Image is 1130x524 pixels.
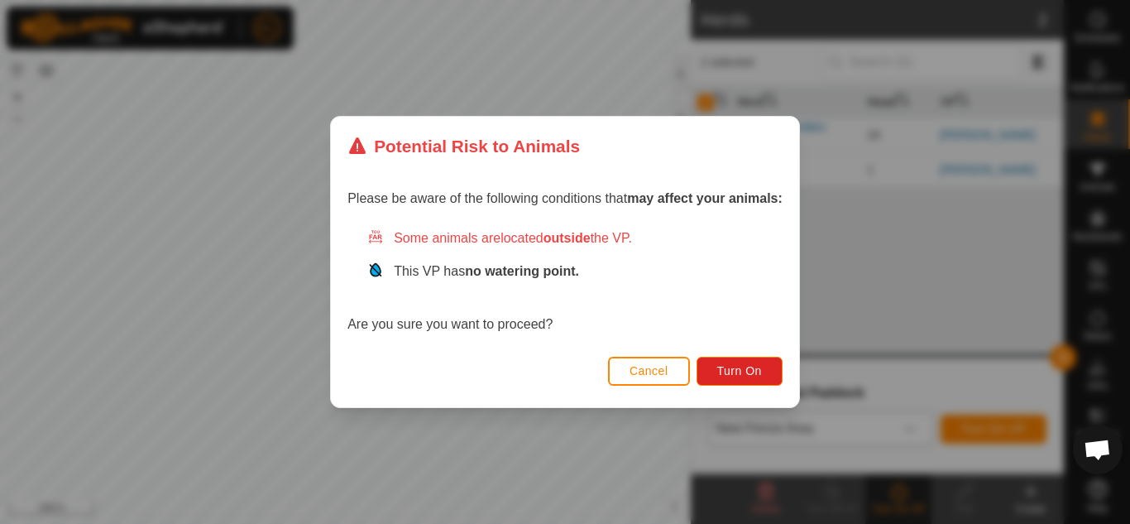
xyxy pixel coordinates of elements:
span: Turn On [717,364,762,377]
strong: may affect your animals: [627,191,783,205]
button: Cancel [608,357,690,386]
span: Please be aware of the following conditions that [347,191,783,205]
strong: no watering point. [465,264,579,278]
span: Cancel [630,364,668,377]
strong: outside [543,231,591,245]
button: Turn On [697,357,783,386]
div: Are you sure you want to proceed? [347,228,783,334]
span: located the VP. [500,231,632,245]
a: Open chat [1073,425,1123,474]
div: Potential Risk to Animals [347,133,580,159]
div: Some animals are [367,228,783,248]
span: This VP has [394,264,579,278]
